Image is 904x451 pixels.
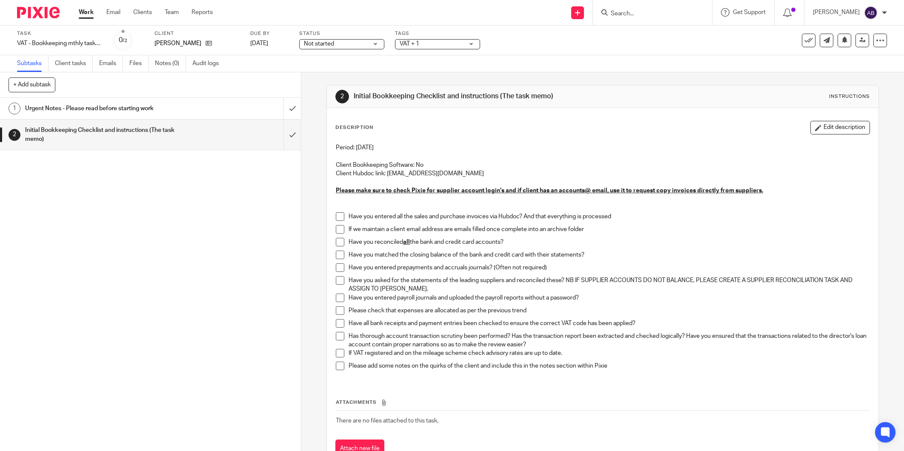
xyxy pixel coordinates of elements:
h1: Initial Bookkeeping Checklist and instructions (The task memo) [25,124,192,146]
a: Client tasks [55,55,93,72]
a: Team [165,8,179,17]
input: Search [610,10,687,18]
p: Have you entered all the sales and purchase invoices via Hubdoc? And that everything is processed [349,212,870,221]
span: [DATE] [250,40,268,46]
img: Pixie [17,7,60,18]
p: If we maintain a client email address are emails filled once complete into an archive folder [349,225,870,234]
label: Due by [250,30,289,37]
p: Period: [DATE] [336,143,870,152]
span: Attachments [336,400,377,405]
div: 0 [119,35,127,45]
label: Client [154,30,240,37]
label: Status [299,30,384,37]
a: Emails [99,55,123,72]
p: Have you reconciled the bank and credit card accounts? [349,238,870,246]
p: If VAT registered and on the mileage scheme check advisory rates are up to date. [349,349,870,357]
a: Reports [192,8,213,17]
label: Tags [395,30,480,37]
h1: Initial Bookkeeping Checklist and instructions (The task memo) [354,92,621,101]
p: [PERSON_NAME] [813,8,860,17]
u: Please make sure to check Pixie for supplier account login's and if client has an accounts@ email... [336,188,763,194]
label: Task [17,30,102,37]
a: Subtasks [17,55,49,72]
p: Has thorough account transaction scrutiny been performed? Has the transaction report been extract... [349,332,870,349]
div: VAT - Bookkeeping mthly tasks - [DATE] [17,39,102,48]
div: Instructions [829,93,870,100]
div: 1 [9,103,20,114]
p: Have you entered prepayments and accruals journals? (Often not required) [349,263,870,272]
span: VAT + 1 [400,41,419,47]
a: Audit logs [192,55,225,72]
button: Edit description [810,121,870,134]
p: Have all bank receipts and payment entries been checked to ensure the correct VAT code has been a... [349,319,870,328]
p: Have you matched the closing balance of the bank and credit card with their statements? [349,251,870,259]
p: Client Hubdoc link: [EMAIL_ADDRESS][DOMAIN_NAME] [336,169,870,178]
u: all [403,239,410,245]
p: Description [335,124,373,131]
div: VAT - Bookkeeping mthly tasks - September 2025 [17,39,102,48]
a: Clients [133,8,152,17]
a: Work [79,8,94,17]
button: + Add subtask [9,77,55,92]
div: 2 [9,129,20,141]
h1: Urgent Notes - Please read before starting work [25,102,192,115]
p: Please add some notes on the quirks of the client and include this in the notes section within Pixie [349,362,870,370]
p: Client Bookkeeping Software: No [336,161,870,169]
small: /2 [123,38,127,43]
span: Get Support [733,9,766,15]
p: Please check that expenses are allocated as per the previous trend [349,306,870,315]
p: Have you entered payroll journals and uploaded the payroll reports without a password? [349,294,870,302]
a: Files [129,55,149,72]
p: [PERSON_NAME] [154,39,201,48]
div: 2 [335,90,349,103]
span: Not started [304,41,334,47]
img: svg%3E [864,6,878,20]
p: Have you asked for the statements of the leading suppliers and reconciled these? NB IF SUPPLIER A... [349,276,870,294]
a: Notes (0) [155,55,186,72]
span: There are no files attached to this task. [336,418,438,424]
a: Email [106,8,120,17]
